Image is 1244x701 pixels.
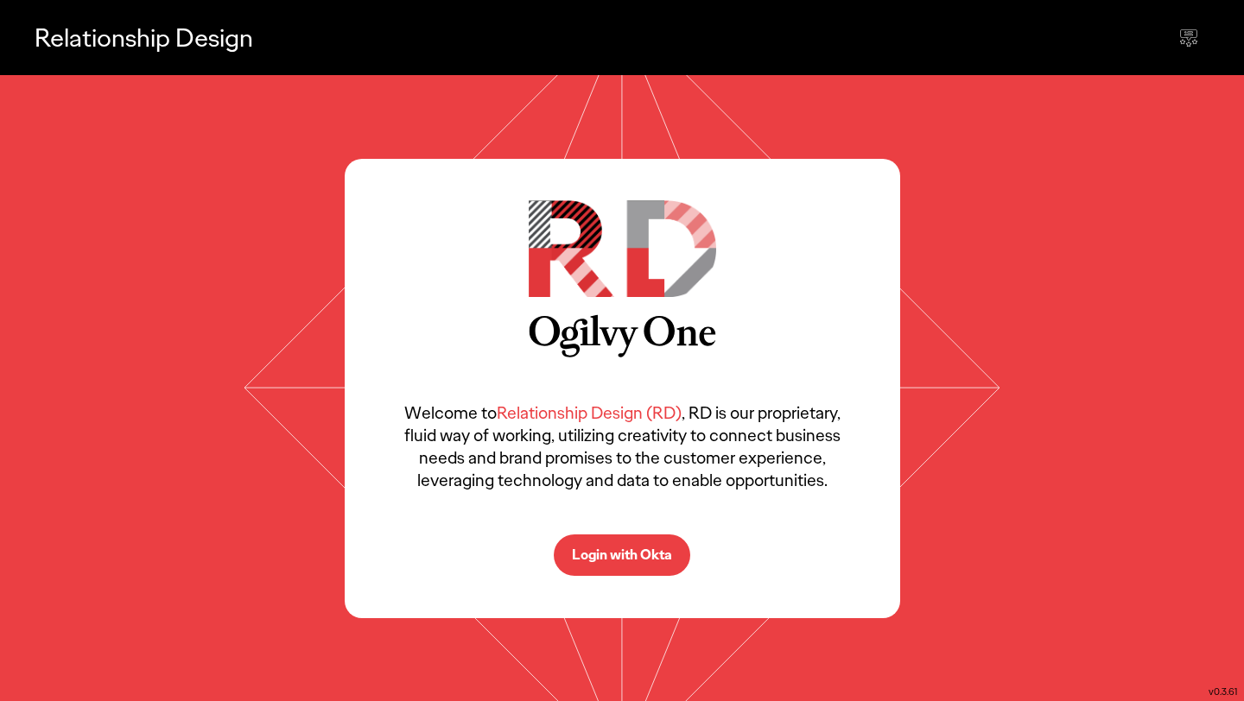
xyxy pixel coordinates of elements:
[529,200,716,297] img: RD Logo
[554,534,690,576] button: Login with Okta
[397,401,848,491] p: Welcome to , RD is our proprietary, fluid way of working, utilizing creativity to connect busines...
[1168,17,1209,59] div: Send feedback
[35,20,253,55] p: Relationship Design
[497,401,682,424] span: Relationship Design (RD)
[572,548,672,562] p: Login with Okta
